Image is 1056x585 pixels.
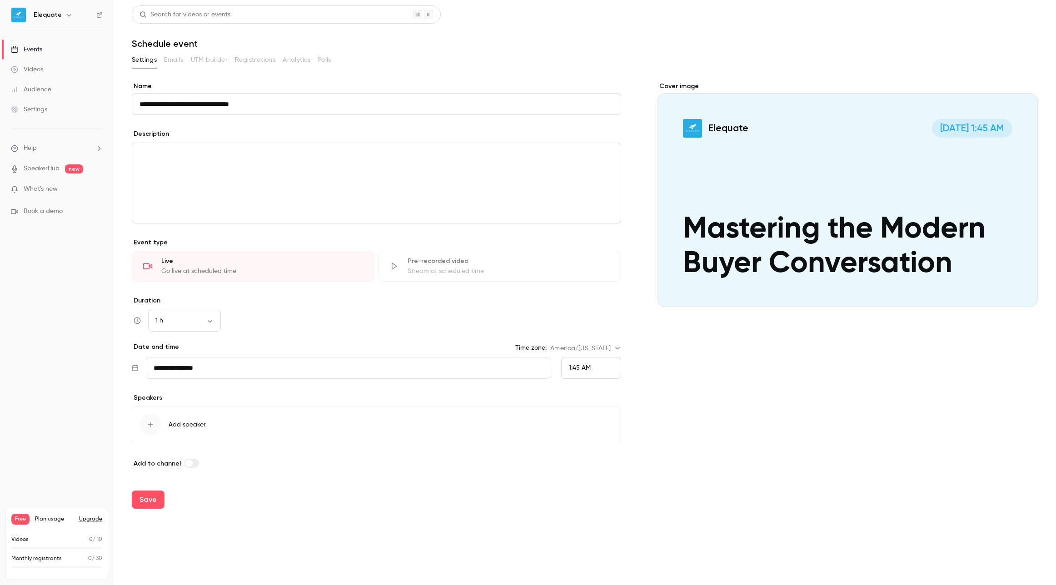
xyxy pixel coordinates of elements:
section: description [132,143,621,223]
div: Stream at scheduled time [408,267,609,276]
h6: Elequate [34,10,62,20]
span: Plan usage [35,516,74,523]
span: Registrations [235,55,275,65]
span: Polls [318,55,331,65]
section: Cover image [658,82,1038,307]
div: Pre-recorded videoStream at scheduled time [378,251,621,282]
p: Event type [132,238,621,247]
button: Save [132,491,164,509]
span: Analytics [283,55,311,65]
button: Settings [132,53,157,67]
div: Videos [11,65,43,74]
li: help-dropdown-opener [11,144,103,153]
div: Go live at scheduled time [161,267,363,276]
span: 0 [88,556,92,561]
div: Live [161,257,363,266]
div: LiveGo live at scheduled time [132,251,374,282]
div: From [561,357,621,379]
span: UTM builder [191,55,228,65]
div: Search for videos or events [139,10,230,20]
div: Settings [11,105,47,114]
span: 0 [89,537,93,542]
img: Elequate [11,8,26,22]
label: Cover image [658,82,1038,91]
span: Help [24,144,37,153]
span: Add to channel [134,460,181,467]
span: new [65,164,83,174]
label: Name [132,82,621,91]
label: Time zone: [515,343,547,352]
h1: Schedule event [132,38,1038,49]
span: Book a demo [24,207,63,216]
span: Free [11,514,30,525]
span: Emails [164,55,183,65]
div: America/[US_STATE] [550,344,621,353]
div: editor [132,143,621,223]
p: Date and time [132,342,179,352]
button: Upgrade [79,516,102,523]
label: Description [132,129,169,139]
label: Duration [132,296,621,305]
span: Add speaker [169,420,206,429]
div: Events [11,45,42,54]
p: Videos [11,535,29,544]
span: 1:45 AM [569,365,591,371]
button: Add speaker [132,406,621,443]
div: Pre-recorded video [408,257,609,266]
p: / 10 [89,535,102,544]
a: SpeakerHub [24,164,60,174]
p: Speakers [132,393,621,402]
p: / 30 [88,555,102,563]
div: 1 h [148,316,221,325]
span: What's new [24,184,58,194]
div: Audience [11,85,51,94]
p: Monthly registrants [11,555,62,563]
